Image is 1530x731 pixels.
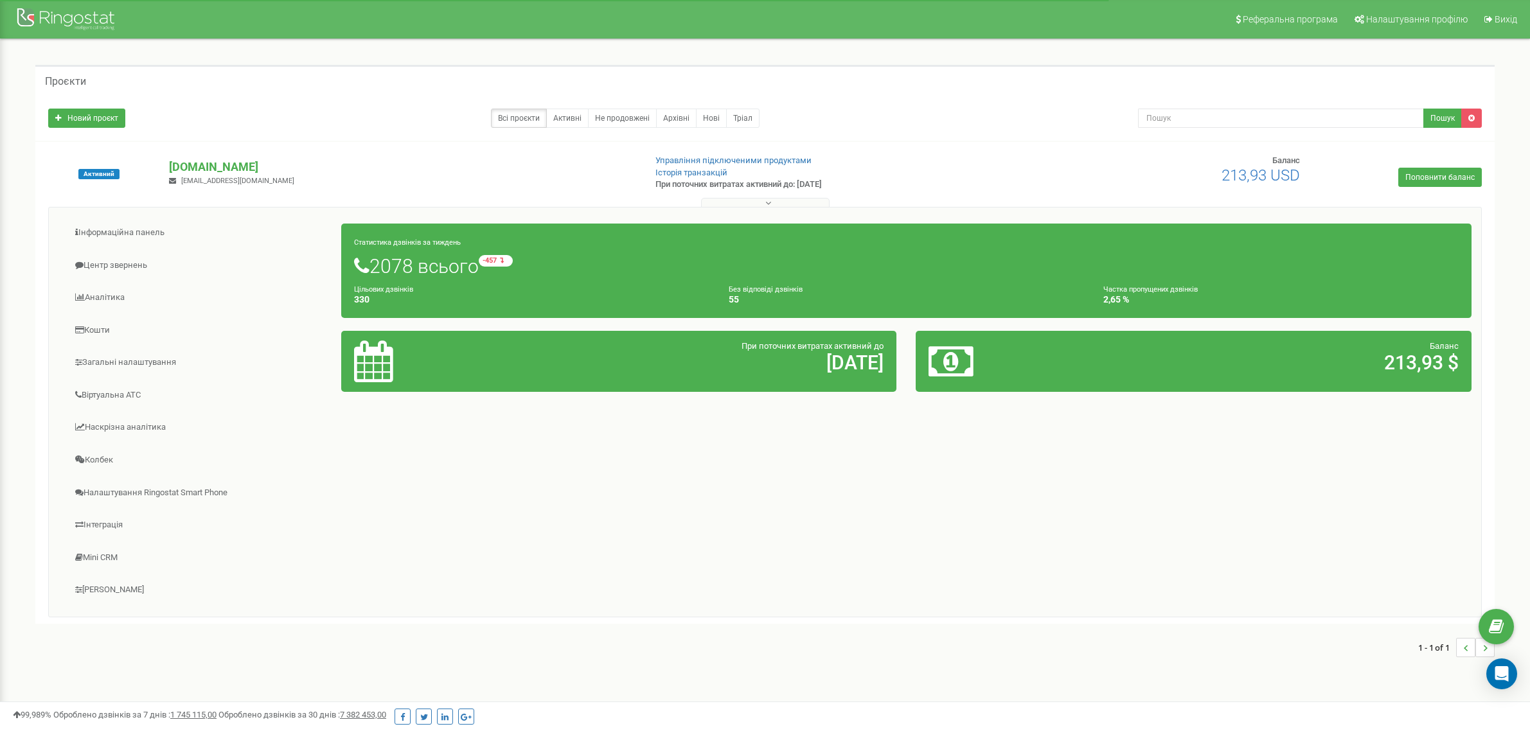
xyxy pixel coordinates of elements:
a: Нові [696,109,727,128]
h1: 2078 всього [354,255,1459,277]
input: Пошук [1138,109,1424,128]
h4: 2,65 % [1103,295,1459,304]
u: 7 382 453,00 [340,710,386,719]
a: Аналiтика [58,282,342,313]
a: Центр звернень [58,250,342,281]
div: Open Intercom Messenger [1486,658,1517,689]
span: [EMAIL_ADDRESS][DOMAIN_NAME] [181,177,294,185]
a: Новий проєкт [48,109,125,128]
a: Кошти [58,315,342,346]
small: Цільових дзвінків [354,285,413,294]
a: Архівні [656,109,697,128]
span: Оброблено дзвінків за 30 днів : [218,710,386,719]
span: 213,93 USD [1222,166,1300,184]
span: Активний [78,169,120,179]
p: [DOMAIN_NAME] [169,159,634,175]
h5: Проєкти [45,76,86,87]
h2: [DATE] [537,352,884,373]
a: Mini CRM [58,542,342,574]
button: Пошук [1423,109,1462,128]
span: При поточних витратах активний до [742,341,884,351]
span: Налаштування профілю [1366,14,1468,24]
a: Поповнити баланс [1398,168,1482,187]
p: При поточних витратах активний до: [DATE] [655,179,999,191]
span: 99,989% [13,710,51,719]
a: Налаштування Ringostat Smart Phone [58,477,342,509]
a: Загальні налаштування [58,347,342,378]
small: -457 [479,255,513,267]
span: Оброблено дзвінків за 7 днів : [53,710,217,719]
h4: 55 [729,295,1084,304]
a: Інтеграція [58,509,342,541]
small: Статистика дзвінків за тиждень [354,238,461,247]
u: 1 745 115,00 [170,710,217,719]
a: Тріал [726,109,760,128]
a: Історія транзакцій [655,168,727,177]
a: Не продовжені [588,109,657,128]
span: 1 - 1 of 1 [1418,638,1456,657]
h4: 330 [354,295,709,304]
a: Управління підключеними продуктами [655,155,812,165]
a: Віртуальна АТС [58,380,342,411]
span: Баланс [1272,155,1300,165]
span: Баланс [1430,341,1459,351]
a: Всі проєкти [491,109,547,128]
a: Активні [546,109,589,128]
a: Колбек [58,445,342,476]
a: Інформаційна панель [58,217,342,249]
a: [PERSON_NAME] [58,574,342,606]
a: Наскрізна аналітика [58,412,342,443]
span: Вихід [1495,14,1517,24]
small: Частка пропущених дзвінків [1103,285,1198,294]
span: Реферальна програма [1243,14,1338,24]
small: Без відповіді дзвінків [729,285,803,294]
nav: ... [1418,625,1495,670]
h2: 213,93 $ [1112,352,1459,373]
